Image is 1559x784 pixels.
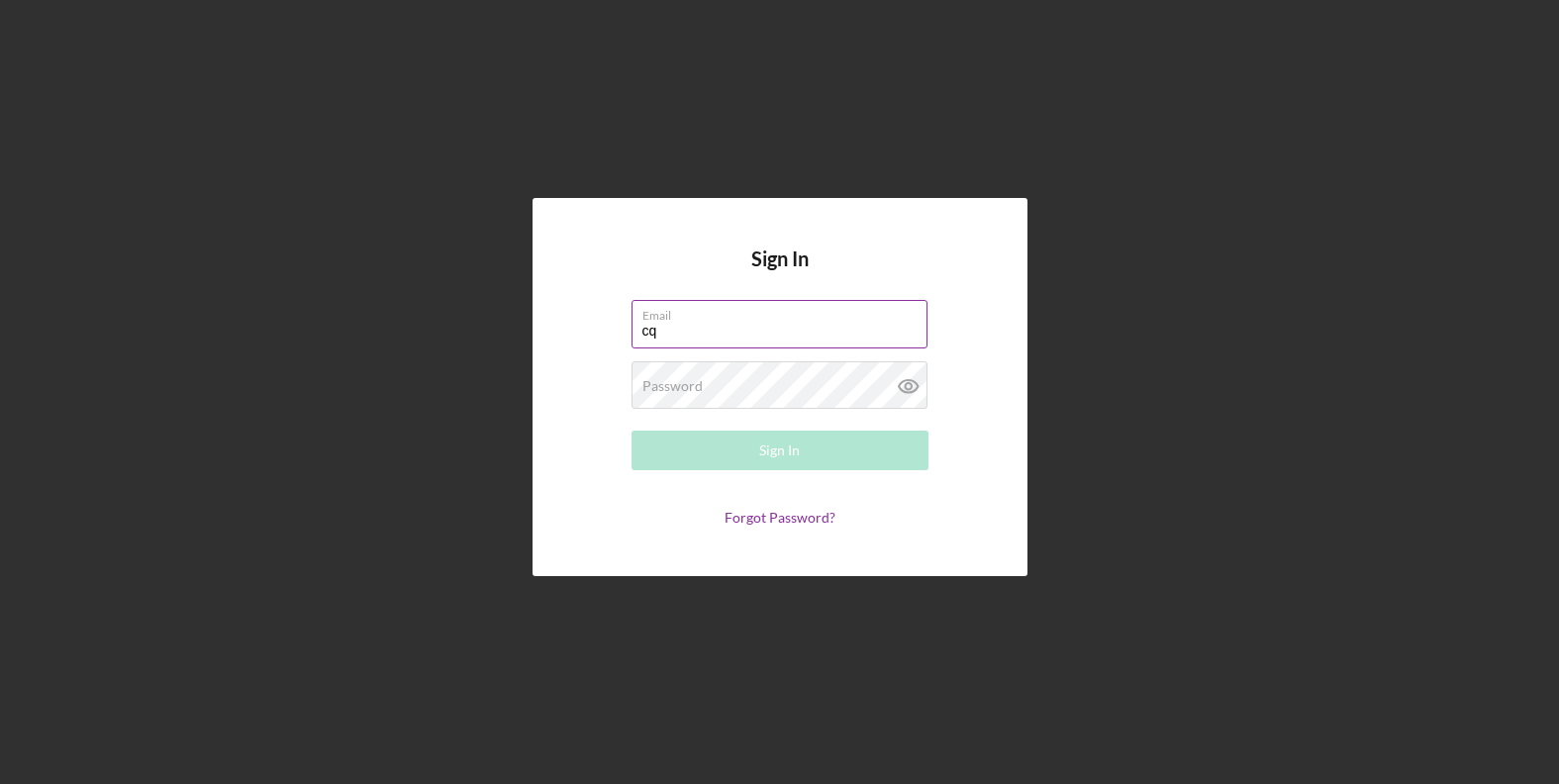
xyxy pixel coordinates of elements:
[642,378,703,394] label: Password
[642,301,927,323] label: Email
[725,509,835,526] a: Forgot Password?
[751,247,809,300] h4: Sign In
[632,431,928,470] button: Sign In
[759,431,800,470] div: Sign In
